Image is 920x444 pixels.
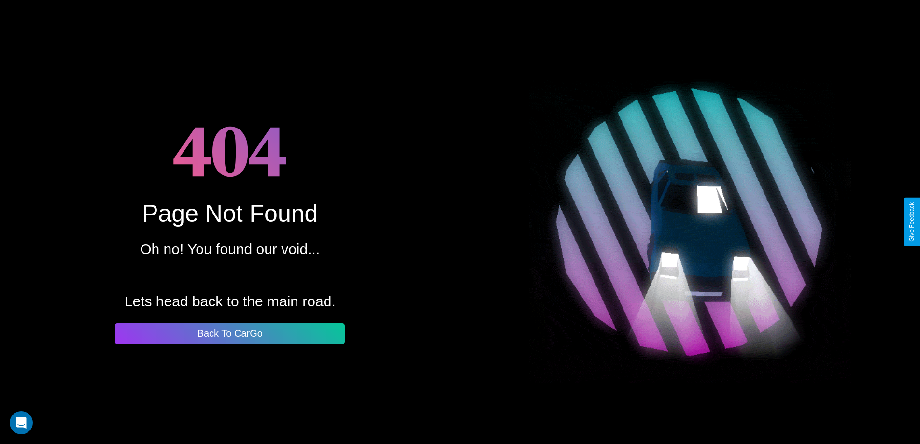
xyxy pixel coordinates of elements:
[908,202,915,242] div: Give Feedback
[142,200,318,228] div: Page Not Found
[125,236,336,315] p: Oh no! You found our void... Lets head back to the main road.
[173,100,287,200] h1: 404
[10,411,33,434] div: Open Intercom Messenger
[529,61,851,383] img: spinning car
[115,323,345,344] button: Back To CarGo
